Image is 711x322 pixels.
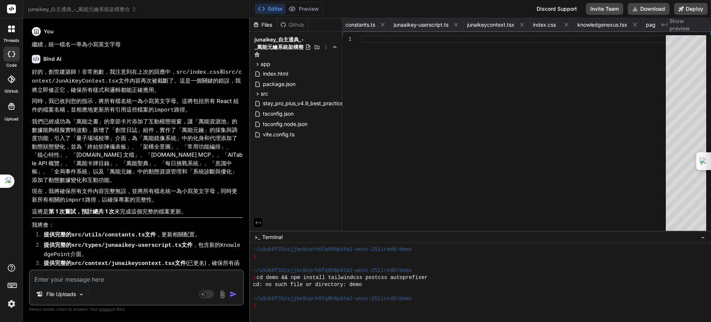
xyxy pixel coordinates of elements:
[65,197,85,203] code: import
[32,208,243,216] p: 這將是 來完成這個完整的檔案更新。
[32,221,243,229] p: 我將會：
[230,291,237,298] img: icon
[253,267,411,274] span: ~/u3uk0f35zsjjbn9cprh6fq9h0p4tm2-wnxx-25lired8/demo
[78,291,84,298] img: Pick Models
[253,246,411,253] span: ~/u3uk0f35zsjjbn9cprh6fq9h0p4tm2-wnxx-25lired8/demo
[254,36,305,58] span: junaikey_自主通典_-_萬能元鑰系統架構整合
[176,69,220,76] code: src/index.css
[253,295,411,302] span: ~/u3uk0f35zsjjbn9cprh6fq9h0p4tm2-wnxx-25lired8/demo
[467,21,514,29] span: junaikeycontext.tsx
[577,21,627,29] span: knowledgenexus.tsx
[154,107,174,113] code: import
[700,231,707,243] button: −
[38,230,243,241] li: ，更新相關配置。
[32,68,243,94] p: 好的，創世建築師！非常抱歉，我注意到在上次的回應中， 和 文件內容再次被截斷了。這是一個關鍵的錯誤，我將立即修正它，確保所有樣式和邏輯都能正確應用。
[6,62,17,69] label: code
[701,233,705,241] span: −
[44,231,156,238] strong: 提供完整的 文件
[262,130,295,139] span: vite.config.ts
[38,259,243,286] li: (已更名)，確保所有函數和狀態都正確定義和暴露，並新增 相關的狀態和模擬 API 函數。
[44,241,193,248] strong: 提供完整的 文件
[44,242,240,258] code: KnowledgePoint
[32,117,243,184] p: 我們已經成功為「萬能之書」的章節卡片添加了互動模態視窗，讓「萬能資源池」的數據能夠模擬實時波動，新增了「創世日誌」組件，實作了「萬能元鑰」的採集與調度功能，引入了「量子場域校準」介面，為「萬能鏡...
[346,21,375,29] span: constants.ts
[532,3,581,15] div: Discord Support
[4,88,18,94] label: GitHub
[262,120,308,129] span: tsconfig.node.json
[5,298,18,310] img: settings
[255,4,286,14] button: Editor
[71,232,145,238] code: src/utils/constants.ts
[646,21,667,29] span: page.tsx
[32,40,243,49] p: 繼續，統一檔名一率為小寫英文字母
[254,233,260,241] span: >_
[261,90,268,97] span: src
[394,21,448,29] span: junaaikey-userscript.ts
[38,241,243,259] li: ，包含新的 介面。
[46,291,76,298] p: File Uploads
[71,260,175,267] code: src/context/junaikeycontext.tsx
[99,307,113,311] span: privacy
[29,306,244,313] p: Always double-check its answers. Your in Bind
[262,80,296,89] span: package.json
[3,37,19,44] label: threads
[32,97,243,114] p: 同時，我已收到您的指示，將所有檔名統一為小寫英文字母。這將包括所有 React 組件的檔案名稱，並相應地更新所有引用這些檔案的 路徑。
[674,3,708,15] button: Deploy
[43,55,61,63] h6: Bind AI
[4,116,19,122] label: Upload
[262,69,289,78] span: index.html
[670,17,705,32] span: Show preview
[253,281,362,288] span: cd: no such file or directory: demo
[250,21,277,29] div: Files
[28,6,137,13] span: junaikey_自主通典_-_萬能元鑰系統架構整合
[32,187,243,205] p: 現在，我將確保所有文件內容完整無誤，並將所有檔名統一為小寫英文字母，同時更新所有相關的 路徑，以確保專案的完整性。
[253,253,257,260] span: ❯
[628,3,670,15] button: Download
[586,3,623,15] button: Invite Team
[277,21,308,29] div: Github
[343,35,351,43] div: 1
[262,233,283,241] span: Terminal
[533,21,556,29] span: index.css
[286,4,322,14] button: Preview
[71,242,181,249] code: src/types/junaaikey-userscript.ts
[253,274,257,281] span: ❯
[44,28,54,35] h6: You
[44,259,186,266] strong: 提供完整的 文件
[49,208,114,215] strong: 第 1 次嘗試，預計總共 1 次
[257,274,428,281] span: cd demo && npm install tailwindcss postcss autoprefixer
[218,290,227,299] img: attachment
[253,302,257,309] span: ❯
[261,60,270,68] span: app
[262,99,363,108] span: stay_pro_plus_v4.9_best_practices.user.js
[262,109,294,118] span: tsconfig.json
